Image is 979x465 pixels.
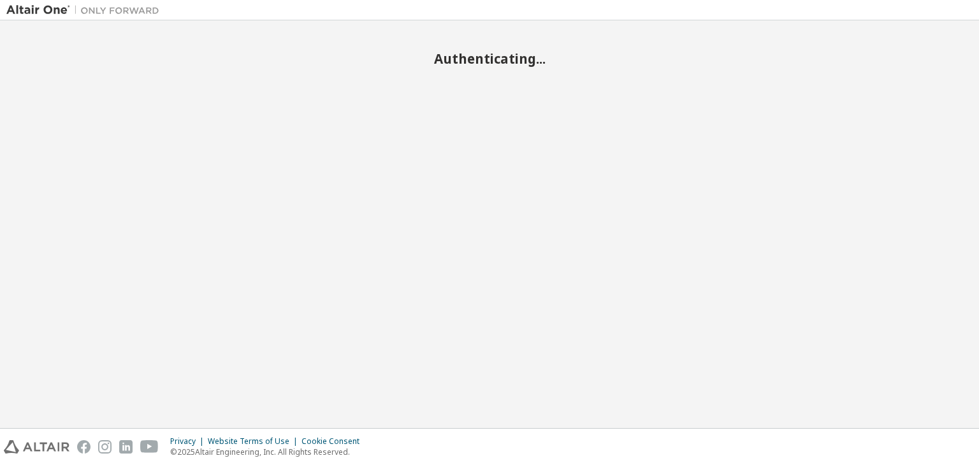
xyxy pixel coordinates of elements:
[6,4,166,17] img: Altair One
[98,440,112,454] img: instagram.svg
[208,436,301,447] div: Website Terms of Use
[6,50,973,67] h2: Authenticating...
[4,440,69,454] img: altair_logo.svg
[301,436,367,447] div: Cookie Consent
[119,440,133,454] img: linkedin.svg
[170,436,208,447] div: Privacy
[77,440,91,454] img: facebook.svg
[140,440,159,454] img: youtube.svg
[170,447,367,457] p: © 2025 Altair Engineering, Inc. All Rights Reserved.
